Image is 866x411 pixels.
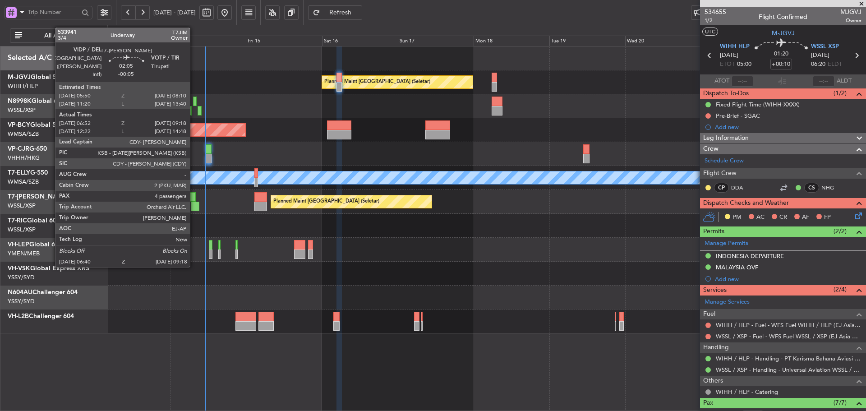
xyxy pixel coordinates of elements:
a: N8998KGlobal 6000 [8,98,68,104]
span: VH-VSK [8,265,30,272]
a: WMSA/SZB [8,178,39,186]
a: YSSY/SYD [8,297,35,305]
div: Add new [715,275,861,283]
a: YMEN/MEB [8,249,40,258]
span: VP-BCY [8,122,30,128]
span: AF [802,213,809,222]
span: PM [732,213,742,222]
button: Refresh [308,5,362,20]
span: M-JGVJ [8,74,31,80]
span: Fuel [703,309,715,319]
a: WSSL / XSP - Fuel - WFS Fuel WSSL / XSP (EJ Asia Only) [716,332,861,340]
span: N8998K [8,98,32,104]
a: WIHH / HLP - Handling - PT Karisma Bahana Aviasi WIHH / HLP [716,355,861,362]
span: Pax [703,398,713,408]
a: WSSL/XSP [8,226,36,234]
a: VH-L2BChallenger 604 [8,313,74,319]
a: VHHH/HKG [8,154,40,162]
span: T7-ELLY [8,170,30,176]
span: (2/4) [834,285,847,294]
div: CS [804,183,819,193]
span: ELDT [828,60,842,69]
a: Manage Permits [705,239,748,248]
a: VH-VSKGlobal Express XRS [8,265,89,272]
span: Handling [703,342,729,353]
span: (2/2) [834,226,847,236]
span: [DATE] [811,51,829,60]
span: Leg Information [703,133,749,143]
a: T7-RICGlobal 6000 [8,217,64,224]
span: Others [703,376,723,386]
div: Wed 20 [625,36,701,46]
span: Owner [840,17,861,24]
span: Crew [703,144,719,154]
div: Flight Confirmed [759,12,807,22]
div: Fri 15 [246,36,322,46]
div: Wed 13 [94,36,170,46]
button: All Aircraft [10,28,98,43]
a: WIHH / HLP - Catering [716,388,778,396]
div: Planned Maint [GEOGRAPHIC_DATA] (Seletar) [273,195,379,208]
div: [DATE] [110,27,125,34]
a: M-JGVJGlobal 5000 [8,74,67,80]
a: WSSL / XSP - Handling - Universal Aviation WSSL / XSP [716,366,861,374]
button: UTC [702,28,718,36]
span: 1/2 [705,17,726,24]
span: ETOT [720,60,735,69]
a: WSSL/XSP [8,202,36,210]
div: Pre-Brief - SGAC [716,112,760,120]
span: (7/7) [834,398,847,407]
a: VH-LEPGlobal 6000 [8,241,66,248]
a: N604AUChallenger 604 [8,289,78,296]
span: [DATE] - [DATE] [153,9,196,17]
input: Trip Number [28,5,79,19]
a: YSSY/SYD [8,273,35,282]
span: 06:20 [811,60,825,69]
span: VH-L2B [8,313,29,319]
span: T7-[PERSON_NAME] [8,194,69,200]
span: MJGVJ [840,7,861,17]
div: Mon 18 [474,36,549,46]
a: VP-BCYGlobal 5000 [8,122,67,128]
a: WIHH / HLP - Fuel - WFS Fuel WIHH / HLP (EJ Asia Only) [716,321,861,329]
div: Sun 17 [398,36,474,46]
span: 01:20 [774,50,788,59]
a: WIHH/HLP [8,82,38,90]
span: Dispatch Checks and Weather [703,198,789,208]
span: [DATE] [720,51,738,60]
span: Dispatch To-Dos [703,88,749,99]
a: T7-[PERSON_NAME]Global 7500 [8,194,106,200]
div: INDONESIA DEPARTURE [716,252,784,260]
a: DDA [731,184,751,192]
span: 534655 [705,7,726,17]
div: CP [714,183,729,193]
div: MALAYSIA OVF [716,263,758,271]
span: T7-RIC [8,217,27,224]
input: --:-- [732,76,753,87]
span: (1/2) [834,88,847,98]
div: Add new [715,123,861,131]
span: Services [703,285,727,296]
span: WSSL XSP [811,42,839,51]
span: Flight Crew [703,168,737,179]
span: M-JGVJ [772,28,795,38]
span: AC [756,213,765,222]
span: FP [824,213,831,222]
a: WSSL/XSP [8,106,36,114]
a: WMSA/SZB [8,130,39,138]
span: WIHH HLP [720,42,750,51]
span: CR [779,213,787,222]
a: Manage Services [705,298,750,307]
a: NHG [821,184,842,192]
span: Refresh [322,9,359,16]
span: Permits [703,226,724,237]
a: VP-CJRG-650 [8,146,47,152]
span: VP-CJR [8,146,29,152]
span: ALDT [837,77,852,86]
span: ATOT [714,77,729,86]
div: Sat 16 [322,36,398,46]
div: Fixed Flight Time (WIHH-XXXX) [716,101,800,108]
a: T7-ELLYG-550 [8,170,48,176]
a: Schedule Crew [705,157,744,166]
div: Tue 19 [549,36,625,46]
